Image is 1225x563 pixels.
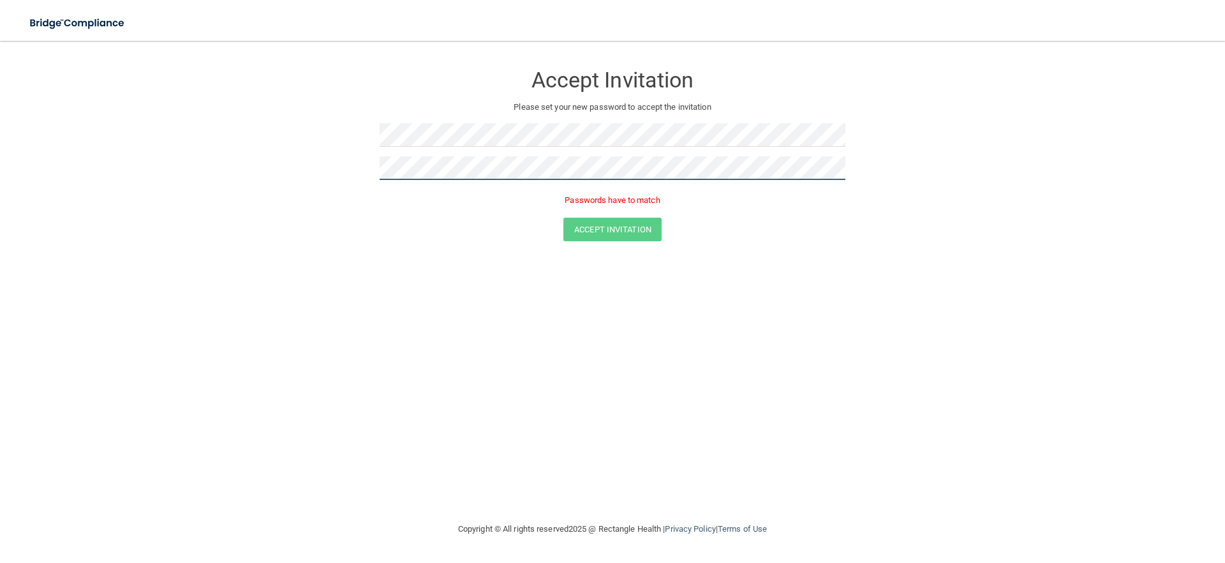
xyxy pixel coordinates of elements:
img: bridge_compliance_login_screen.278c3ca4.svg [19,10,137,36]
p: Passwords have to match [380,193,845,208]
div: Copyright © All rights reserved 2025 @ Rectangle Health | | [380,509,845,550]
a: Privacy Policy [665,524,715,534]
h3: Accept Invitation [380,68,845,92]
p: Please set your new password to accept the invitation [389,100,836,115]
a: Terms of Use [718,524,767,534]
iframe: Drift Widget Chat Controller [1004,472,1210,523]
button: Accept Invitation [563,218,662,241]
